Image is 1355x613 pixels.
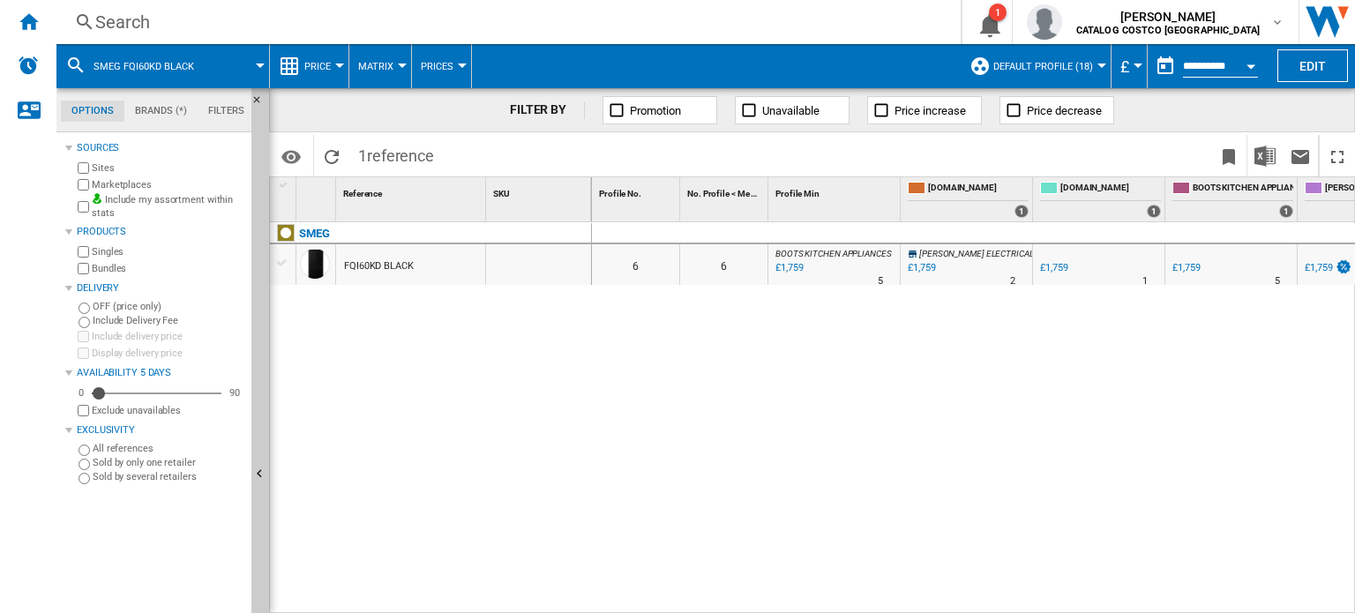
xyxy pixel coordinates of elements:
[1169,177,1297,221] div: BOOTS KITCHEN APPLIANCES 1 offers sold by BOOTS KITCHEN APPLIANCES
[358,44,402,88] button: Matrix
[343,189,382,198] span: Reference
[969,44,1102,88] div: Default profile (18)
[735,96,850,124] button: Unavailable
[92,178,244,191] label: Marketplaces
[1112,44,1148,88] md-menu: Currency
[630,104,681,117] span: Promotion
[599,189,641,198] span: Profile No.
[18,55,39,76] img: alerts-logo.svg
[1076,25,1260,36] b: CATALOG COSTCO [GEOGRAPHIC_DATA]
[773,259,803,277] div: Last updated : Monday, 11 August 2025 21:01
[1170,259,1200,277] div: £1,759
[92,347,244,360] label: Display delivery price
[1193,182,1293,197] span: BOOTS KITCHEN APPLIANCES
[77,366,244,380] div: Availability 5 Days
[78,162,89,174] input: Sites
[78,196,89,218] input: Include my assortment within stats
[1120,57,1129,76] span: £
[77,281,244,295] div: Delivery
[78,246,89,258] input: Singles
[680,244,767,285] div: 6
[1040,262,1067,273] div: £1,759
[95,10,915,34] div: Search
[78,348,89,359] input: Display delivery price
[762,104,820,117] span: Unavailable
[1283,135,1318,176] button: Send this report by email
[92,262,244,275] label: Bundles
[1037,259,1067,277] div: £1,759
[1076,8,1260,26] span: [PERSON_NAME]
[92,330,244,343] label: Include delivery price
[421,44,462,88] div: Prices
[344,246,414,287] div: FQI60KD BLACK
[65,44,260,88] div: SMEG FQI60KD BLACK
[895,104,966,117] span: Price increase
[1320,135,1355,176] button: Maximize
[772,177,900,205] div: Sort None
[684,177,767,205] div: No. Profile < Me Sort None
[93,470,244,483] label: Sold by several retailers
[79,303,90,314] input: OFF (price only)
[1037,177,1164,221] div: [DOMAIN_NAME] 1 offers sold by AO.COM
[94,61,194,72] span: SMEG FQI60KD BLACK
[1060,182,1161,197] span: [DOMAIN_NAME]
[775,249,892,258] span: BOOTS KITCHEN APPLIANCES
[603,96,717,124] button: Promotion
[74,386,88,400] div: 0
[78,179,89,191] input: Marketplaces
[928,182,1029,197] span: [DOMAIN_NAME]
[79,445,90,456] input: All references
[78,405,89,416] input: Display delivery price
[92,404,244,417] label: Exclude unavailables
[79,473,90,484] input: Sold by several retailers
[919,249,1034,258] span: [PERSON_NAME] ELECTRICAL
[1277,49,1348,82] button: Edit
[92,161,244,175] label: Sites
[1172,262,1200,273] div: £1,759
[1120,44,1138,88] button: £
[1302,259,1352,277] div: £1,759
[1027,4,1062,40] img: profile.jpg
[993,61,1093,72] span: Default profile (18)
[1027,104,1102,117] span: Price decrease
[493,189,510,198] span: SKU
[510,101,585,119] div: FILTER BY
[93,456,244,469] label: Sold by only one retailer
[93,314,244,327] label: Include Delivery Fee
[314,135,349,176] button: Reload
[1142,273,1148,290] div: Delivery Time : 1 day
[279,44,340,88] div: Price
[1247,135,1283,176] button: Download in Excel
[61,101,124,122] md-tab-item: Options
[595,177,679,205] div: Sort None
[358,61,393,72] span: Matrix
[225,386,244,400] div: 90
[421,61,453,72] span: Prices
[92,193,102,204] img: mysite-bg-18x18.png
[340,177,485,205] div: Sort None
[993,44,1102,88] button: Default profile (18)
[92,245,244,258] label: Singles
[304,44,340,88] button: Price
[93,442,244,455] label: All references
[79,317,90,328] input: Include Delivery Fee
[772,177,900,205] div: Profile Min Sort None
[198,101,255,122] md-tab-item: Filters
[1254,146,1276,167] img: excel-24x24.png
[989,4,1007,21] div: 1
[1147,205,1161,218] div: 1 offers sold by AO.COM
[300,177,335,205] div: Sort None
[77,141,244,155] div: Sources
[684,177,767,205] div: Sort None
[905,259,935,277] div: £1,759
[124,101,198,122] md-tab-item: Brands (*)
[94,44,212,88] button: SMEG FQI60KD BLACK
[367,146,434,165] span: reference
[687,189,749,198] span: No. Profile < Me
[775,189,820,198] span: Profile Min
[78,263,89,274] input: Bundles
[1014,205,1029,218] div: 1 offers sold by AMAZON.CO.UK
[908,262,935,273] div: £1,759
